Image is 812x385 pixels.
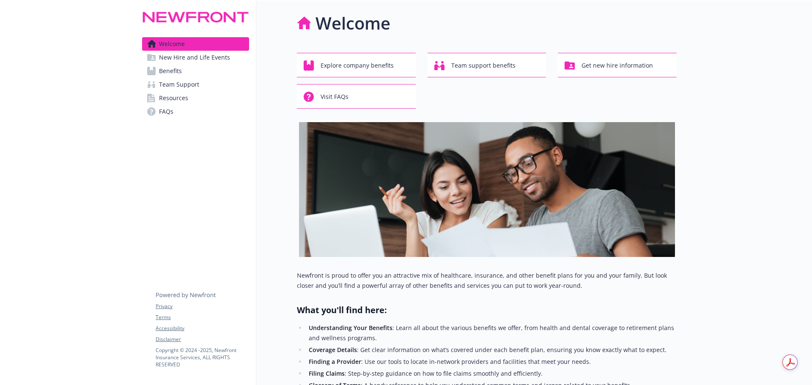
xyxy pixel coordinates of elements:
img: overview page banner [299,122,675,257]
button: Team support benefits [428,53,546,77]
li: : Step-by-step guidance on how to file claims smoothly and efficiently. [306,369,677,379]
a: New Hire and Life Events [142,51,249,64]
span: Welcome [159,37,185,51]
strong: Understanding Your Benefits [309,324,392,332]
h2: What you'll find here: [297,304,677,316]
span: Explore company benefits [321,57,394,74]
strong: Filing Claims [309,369,345,377]
a: Terms [156,314,249,321]
span: New Hire and Life Events [159,51,230,64]
li: : Use our tools to locate in-network providers and facilities that meet your needs. [306,357,677,367]
button: Get new hire information [558,53,677,77]
a: Disclaimer [156,336,249,343]
a: Team Support [142,78,249,91]
button: Explore company benefits [297,53,416,77]
a: FAQs [142,105,249,118]
span: FAQs [159,105,173,118]
strong: Finding a Provider [309,358,361,366]
p: Copyright © 2024 - 2025 , Newfront Insurance Services, ALL RIGHTS RESERVED [156,347,249,368]
span: Benefits [159,64,182,78]
span: Get new hire information [582,57,653,74]
a: Welcome [142,37,249,51]
strong: Coverage Details [309,346,357,354]
li: : Learn all about the various benefits we offer, from health and dental coverage to retirement pl... [306,323,677,343]
a: Accessibility [156,325,249,332]
span: Team Support [159,78,199,91]
h1: Welcome [315,11,390,36]
span: Resources [159,91,188,105]
button: Visit FAQs [297,84,416,109]
a: Privacy [156,303,249,310]
a: Resources [142,91,249,105]
a: Benefits [142,64,249,78]
span: Visit FAQs [321,89,348,105]
span: Team support benefits [451,57,516,74]
li: : Get clear information on what’s covered under each benefit plan, ensuring you know exactly what... [306,345,677,355]
p: Newfront is proud to offer you an attractive mix of healthcare, insurance, and other benefit plan... [297,270,677,291]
